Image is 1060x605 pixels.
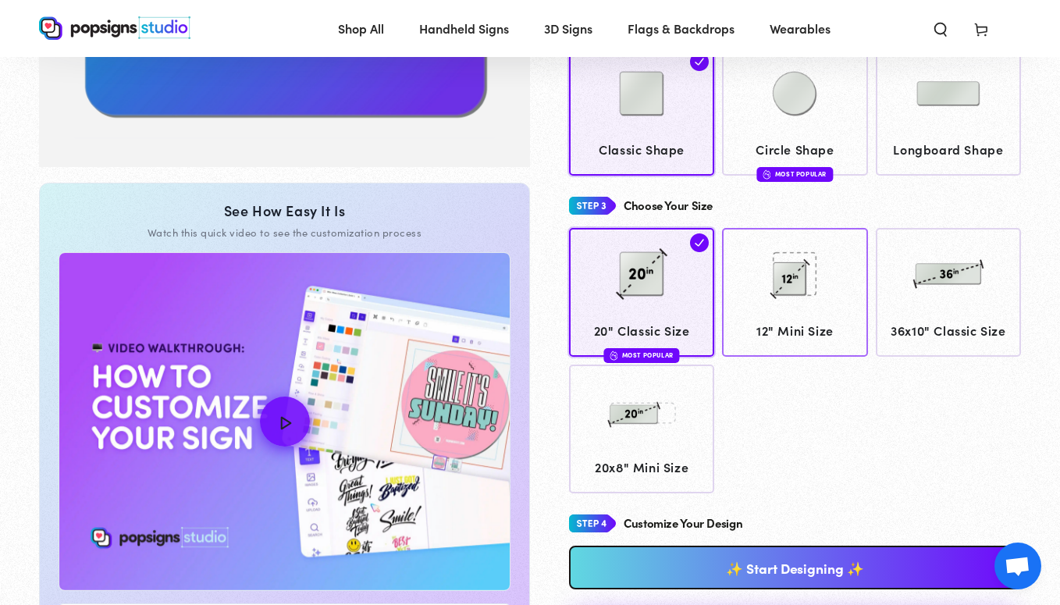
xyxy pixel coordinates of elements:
span: Circle Shape [730,138,860,161]
span: 20x8" Mini Size [577,456,707,479]
span: Flags & Backdrops [628,17,735,40]
img: Step 3 [569,191,616,220]
img: 20x8 [603,372,681,450]
span: Handheld Signs [419,17,509,40]
summary: Search our site [920,11,961,45]
img: Longboard Shape [909,55,987,133]
img: 12 [756,235,834,313]
a: Classic Shape Classic Shape [569,47,714,176]
a: 36x10 36x10" Classic Size [876,228,1021,357]
img: Circle Shape [756,55,834,133]
a: 20 20" Classic Size Most Popular [569,228,714,357]
button: How to Customize Your Design [59,253,510,590]
h4: Choose Your Size [624,199,713,212]
a: 20x8 20x8" Mini Size [569,365,714,493]
img: fire.svg [610,350,618,361]
div: See How Easy It Is [59,202,510,219]
img: 20 [603,235,681,313]
img: Classic Shape [603,55,681,133]
img: fire.svg [763,169,771,180]
span: Longboard Shape [883,138,1013,161]
img: Step 4 [569,509,616,538]
a: 12 12" Mini Size [722,228,867,357]
a: 3D Signs [532,8,604,49]
a: Handheld Signs [407,8,521,49]
span: 12" Mini Size [730,319,860,342]
span: 36x10" Classic Size [883,319,1013,342]
span: 3D Signs [544,17,592,40]
span: 20" Classic Size [577,319,707,342]
a: Wearables [758,8,842,49]
div: Most Popular [757,167,833,182]
div: Open chat [994,543,1041,589]
span: Shop All [338,17,384,40]
span: Wearables [770,17,831,40]
div: Most Popular [604,348,680,363]
a: Shop All [326,8,396,49]
a: Flags & Backdrops [616,8,746,49]
a: Circle Shape Circle Shape Most Popular [722,47,867,176]
h4: Customize Your Design [624,517,742,530]
img: 36x10 [909,235,987,313]
img: check.svg [690,52,709,71]
img: Popsigns Studio [39,16,190,40]
span: Classic Shape [577,138,707,161]
a: Longboard Shape Longboard Shape [876,47,1021,176]
img: check.svg [690,233,709,252]
div: Watch this quick video to see the customization process [59,226,510,240]
a: ✨ Start Designing ✨ [569,546,1021,589]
